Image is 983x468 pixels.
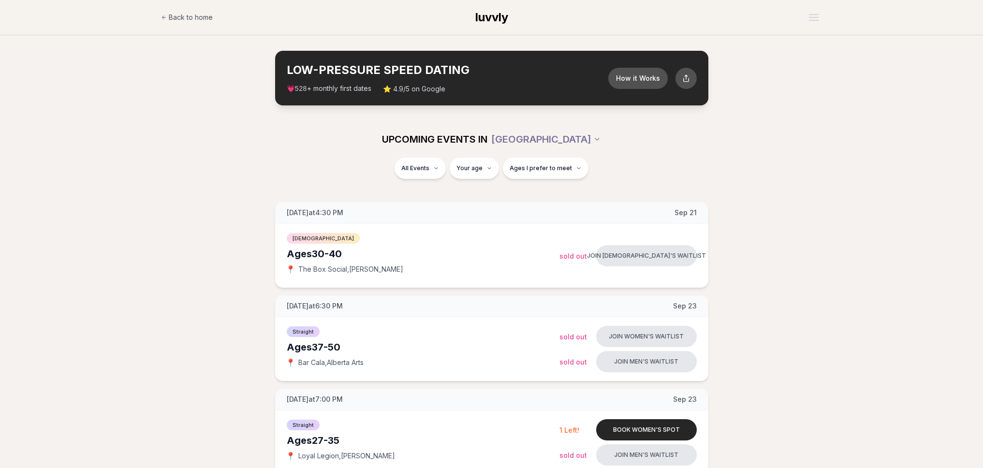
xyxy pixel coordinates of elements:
[559,451,587,459] span: Sold Out
[395,158,446,179] button: All Events
[608,68,668,89] button: How it Works
[287,265,294,273] span: 📍
[287,395,343,404] span: [DATE] at 7:00 PM
[298,451,395,461] span: Loyal Legion , [PERSON_NAME]
[596,351,697,372] button: Join men's waitlist
[401,164,429,172] span: All Events
[456,164,483,172] span: Your age
[475,10,508,24] span: luvvly
[287,62,608,78] h2: LOW-PRESSURE SPEED DATING
[450,158,499,179] button: Your age
[287,84,371,94] span: 💗 + monthly first dates
[287,208,343,218] span: [DATE] at 4:30 PM
[287,340,559,354] div: Ages 37-50
[596,419,697,440] button: Book women's spot
[596,326,697,347] button: Join women's waitlist
[559,252,587,260] span: Sold Out
[161,8,213,27] a: Back to home
[287,434,559,447] div: Ages 27-35
[287,247,559,261] div: Ages 30-40
[596,444,697,466] button: Join men's waitlist
[287,452,294,460] span: 📍
[491,129,601,150] button: [GEOGRAPHIC_DATA]
[287,359,294,366] span: 📍
[596,245,697,266] button: Join [DEMOGRAPHIC_DATA]'s waitlist
[673,395,697,404] span: Sep 23
[298,264,403,274] span: The Box Social , [PERSON_NAME]
[675,208,697,218] span: Sep 21
[287,326,320,337] span: Straight
[673,301,697,311] span: Sep 23
[295,85,307,93] span: 528
[503,158,588,179] button: Ages I prefer to meet
[287,420,320,430] span: Straight
[287,233,360,244] span: [DEMOGRAPHIC_DATA]
[475,10,508,25] a: luvvly
[559,333,587,341] span: Sold Out
[169,13,213,22] span: Back to home
[805,10,822,25] button: Open menu
[559,426,579,434] span: 1 Left!
[298,358,364,367] span: Bar Cala , Alberta Arts
[559,358,587,366] span: Sold Out
[383,84,445,94] span: ⭐ 4.9/5 on Google
[382,132,487,146] span: UPCOMING EVENTS IN
[510,164,572,172] span: Ages I prefer to meet
[287,301,343,311] span: [DATE] at 6:30 PM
